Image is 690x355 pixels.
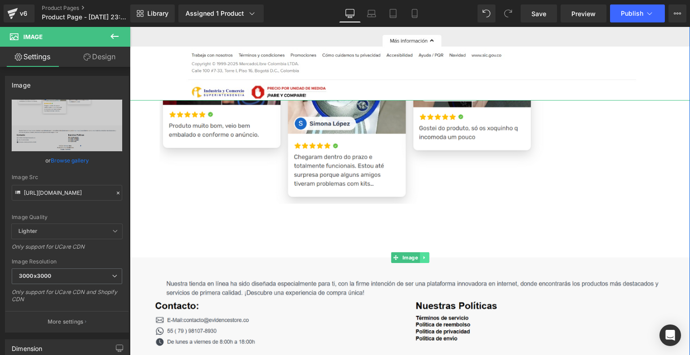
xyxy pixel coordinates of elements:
[478,4,495,22] button: Undo
[5,311,128,332] button: More settings
[290,225,299,236] a: Expand / Collapse
[12,340,43,352] div: Dimension
[23,33,43,40] span: Image
[51,153,89,168] a: Browse gallery
[42,13,128,21] span: Product Page - [DATE] 23:02:10
[270,225,290,236] span: Image
[499,4,517,22] button: Redo
[19,272,51,279] b: 3000x3000
[147,9,168,18] span: Library
[12,174,122,180] div: Image Src
[4,4,35,22] a: v6
[67,47,132,67] a: Design
[18,228,37,234] b: Lighter
[668,4,686,22] button: More
[561,4,606,22] a: Preview
[382,4,404,22] a: Tablet
[12,243,122,256] div: Only support for UCare CDN
[339,4,361,22] a: Desktop
[12,259,122,265] div: Image Resolution
[571,9,596,18] span: Preview
[610,4,665,22] button: Publish
[12,289,122,309] div: Only support for UCare CDN and Shopify CDN
[361,4,382,22] a: Laptop
[48,318,84,326] p: More settings
[12,185,122,201] input: Link
[18,8,29,19] div: v6
[621,10,643,17] span: Publish
[12,76,31,89] div: Image
[42,4,145,12] a: Product Pages
[12,214,122,220] div: Image Quality
[186,9,257,18] div: Assigned 1 Product
[130,4,175,22] a: New Library
[531,9,546,18] span: Save
[12,156,122,165] div: or
[404,4,425,22] a: Mobile
[659,324,681,346] div: Open Intercom Messenger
